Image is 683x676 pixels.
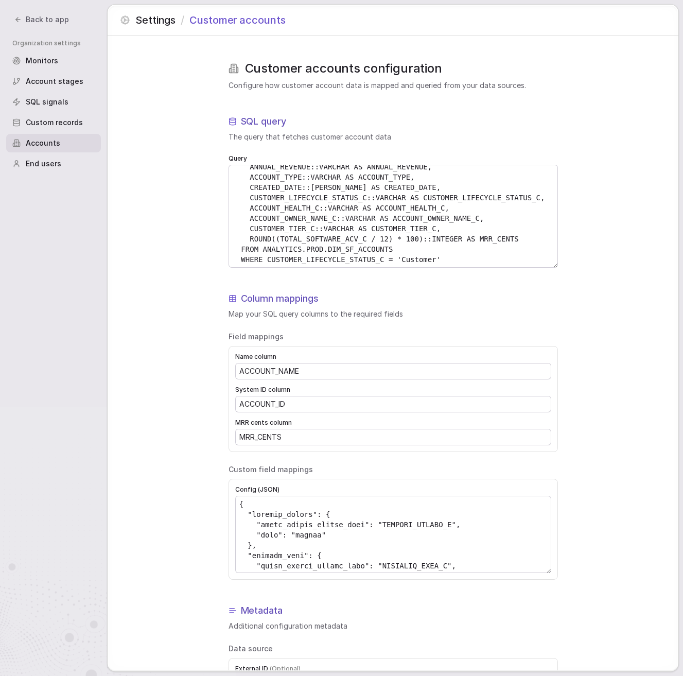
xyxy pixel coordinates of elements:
[6,154,101,173] a: End users
[236,396,551,412] input: e.g., ID
[26,76,83,86] span: Account stages
[6,113,101,132] a: Custom records
[6,51,101,70] a: Monitors
[6,93,101,111] a: SQL signals
[6,134,101,152] a: Accounts
[235,486,551,494] span: Config (JSON)
[270,665,301,672] span: (Optional)
[229,309,558,319] span: Map your SQL query columns to the required fields
[26,159,61,169] span: End users
[12,39,101,47] span: Organization settings
[241,292,319,305] h1: Column mappings
[245,61,442,76] h1: Customer accounts configuration
[236,363,551,379] input: e.g., NAME
[236,429,551,445] input: e.g., MRR_CENTS
[135,13,176,27] span: Settings
[26,97,68,107] span: SQL signals
[229,464,558,475] span: Custom field mappings
[235,353,551,361] span: Name column
[8,12,75,27] button: Back to app
[189,13,285,27] span: Customer accounts
[229,154,558,163] span: Query
[26,14,69,25] span: Back to app
[229,80,558,91] span: Configure how customer account data is mapped and queried from your data sources.
[26,56,58,66] span: Monitors
[181,13,184,27] span: /
[6,72,101,91] a: Account stages
[229,621,558,631] span: Additional configuration metadata
[241,115,287,128] h1: SQL query
[26,117,83,128] span: Custom records
[235,386,551,394] span: System ID column
[241,604,283,617] h1: Metadata
[26,138,60,148] span: Accounts
[235,419,551,427] span: MRR cents column
[229,132,558,142] span: The query that fetches customer account data
[229,332,558,342] span: Field mappings
[236,496,551,573] textarea: { "loremip_dolors": { "ametc_adipis_elitse_doei": "TEMPORI_UTLABO_E", "dolo": "magnaa" }, "enimad...
[229,165,557,267] textarea: SELECT ACCOUNT_NAME::[PERSON_NAME] AS ACCOUNT_NAME, ACCOUNT_ID::VARCHAR AS ACCOUNT_ID, INDUSTRY::...
[235,665,551,673] span: External ID
[229,644,558,654] span: Data source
